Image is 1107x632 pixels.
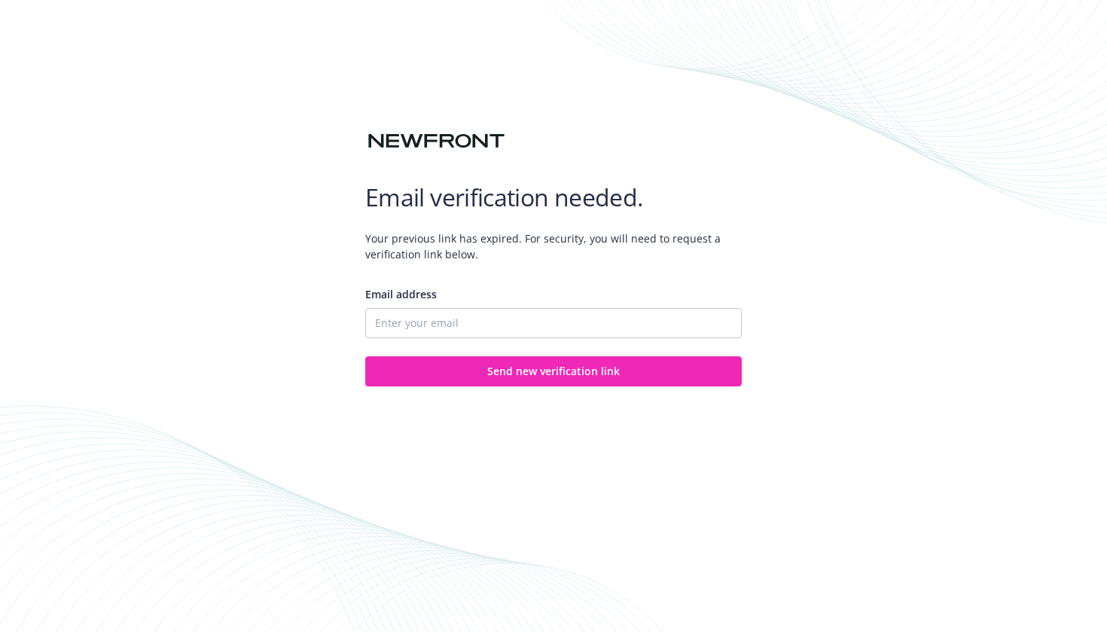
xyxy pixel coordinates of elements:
[365,308,742,338] input: Enter your email
[365,128,508,154] img: Newfront logo
[365,218,742,274] span: Your previous link has expired. For security, you will need to request a verification link below.
[365,356,742,386] button: Send new verification link
[365,287,437,301] span: Email address
[487,364,620,378] span: Send new verification link
[365,182,742,212] h1: Email verification needed.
